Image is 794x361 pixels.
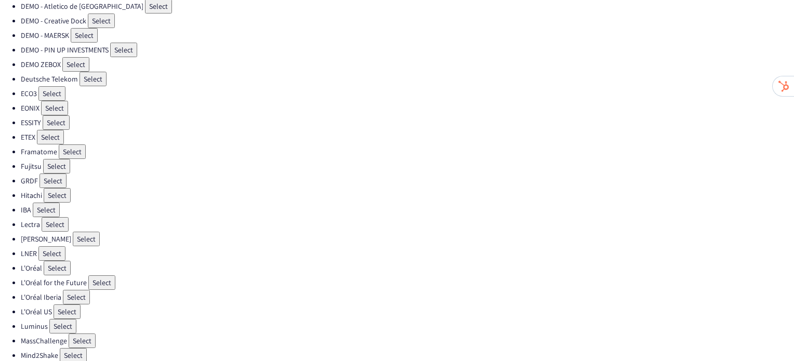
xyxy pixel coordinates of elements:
[38,246,65,261] button: Select
[73,232,100,246] button: Select
[742,311,794,361] iframe: Chat Widget
[21,115,794,130] li: ESSITY
[62,57,89,72] button: Select
[21,159,794,173] li: Fujitsu
[63,290,90,304] button: Select
[44,261,71,275] button: Select
[38,86,65,101] button: Select
[21,333,794,348] li: MassChallenge
[110,43,137,57] button: Select
[21,101,794,115] li: EONIX
[69,333,96,348] button: Select
[21,319,794,333] li: Luminus
[21,261,794,275] li: L'Oréal
[21,232,794,246] li: [PERSON_NAME]
[21,290,794,304] li: L'Oréal Iberia
[21,86,794,101] li: ECO3
[21,43,794,57] li: DEMO - PIN UP INVESTMENTS
[21,28,794,43] li: DEMO - MAERSK
[42,217,69,232] button: Select
[39,173,67,188] button: Select
[21,304,794,319] li: L'Oréal US
[21,14,794,28] li: DEMO - Creative Dock
[21,217,794,232] li: Lectra
[21,246,794,261] li: LNER
[44,188,71,203] button: Select
[43,159,70,173] button: Select
[21,203,794,217] li: IBA
[21,130,794,144] li: ETEX
[21,144,794,159] li: Framatome
[37,130,64,144] button: Select
[33,203,60,217] button: Select
[21,173,794,188] li: GRDF
[80,72,107,86] button: Select
[54,304,81,319] button: Select
[41,101,68,115] button: Select
[21,188,794,203] li: Hitachi
[88,275,115,290] button: Select
[21,275,794,290] li: L'Oréal for the Future
[43,115,70,130] button: Select
[21,72,794,86] li: Deutsche Telekom
[88,14,115,28] button: Select
[59,144,86,159] button: Select
[71,28,98,43] button: Select
[21,57,794,72] li: DEMO ZEBOX
[49,319,76,333] button: Select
